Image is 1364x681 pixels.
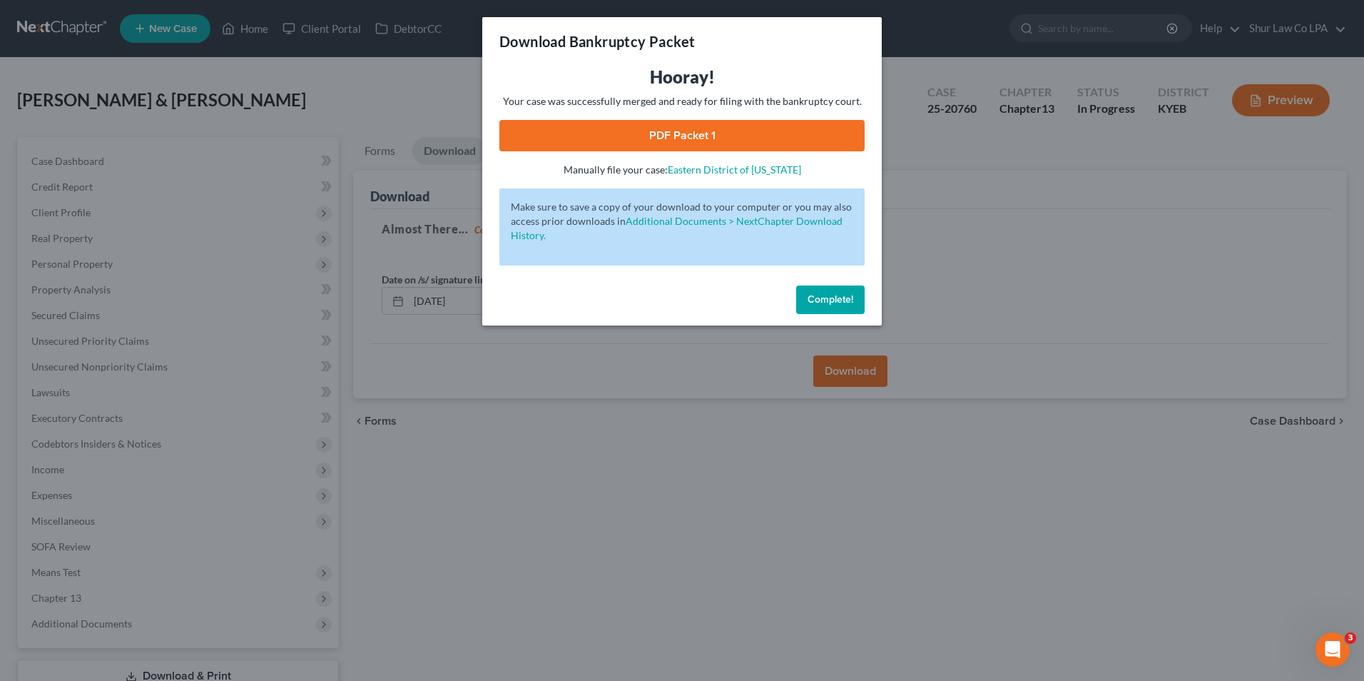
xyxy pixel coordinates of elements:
button: Complete! [796,286,865,314]
p: Your case was successfully merged and ready for filing with the bankruptcy court. [499,94,865,109]
span: 3 [1345,632,1356,644]
h3: Download Bankruptcy Packet [499,31,695,51]
a: Additional Documents > NextChapter Download History. [511,215,843,241]
span: Complete! [808,293,853,306]
h3: Hooray! [499,66,865,89]
a: Eastern District of [US_STATE] [668,163,801,176]
p: Make sure to save a copy of your download to your computer or you may also access prior downloads in [511,200,853,243]
p: Manually file your case: [499,163,865,177]
iframe: Intercom live chat [1315,632,1350,667]
a: PDF Packet 1 [499,120,865,151]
